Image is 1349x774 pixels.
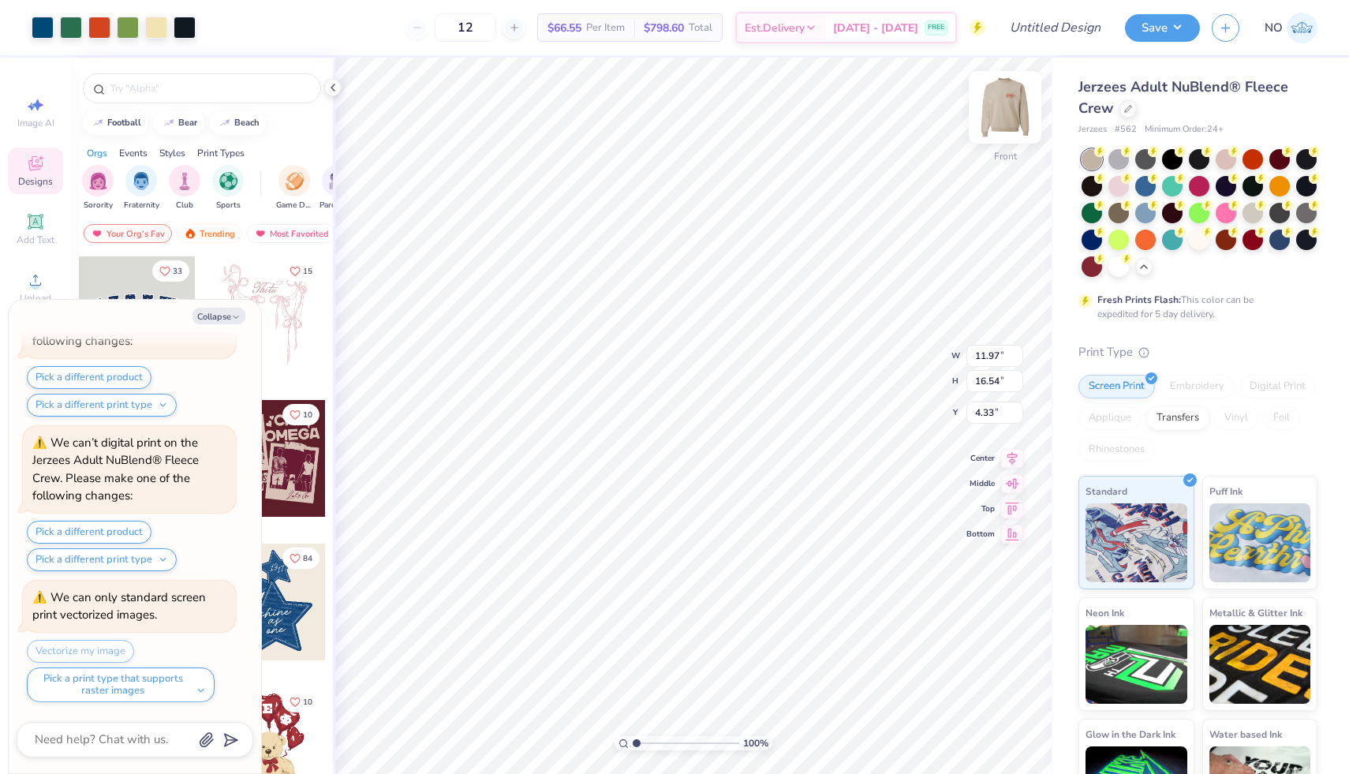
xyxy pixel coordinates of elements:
[1115,123,1137,136] span: # 562
[212,165,244,211] button: filter button
[586,20,625,36] span: Per Item
[234,118,260,127] div: beach
[119,146,148,160] div: Events
[107,118,141,127] div: football
[219,118,231,128] img: trend_line.gif
[282,548,319,569] button: Like
[91,228,103,239] img: most_fav.gif
[973,76,1037,139] img: Front
[303,555,312,563] span: 84
[133,172,150,190] img: Fraternity Image
[1078,438,1155,462] div: Rhinestones
[17,117,54,129] span: Image AI
[435,13,496,42] input: – –
[319,200,356,211] span: Parent's Weekend
[1214,406,1258,430] div: Vinyl
[84,224,172,243] div: Your Org's Fav
[282,691,319,712] button: Like
[1265,19,1283,37] span: NO
[1086,726,1175,742] span: Glow in the Dark Ink
[1078,406,1142,430] div: Applique
[87,146,107,160] div: Orgs
[176,200,193,211] span: Club
[1125,14,1200,42] button: Save
[1160,375,1235,398] div: Embroidery
[89,172,107,190] img: Sorority Image
[219,172,237,190] img: Sports Image
[184,228,196,239] img: trending.gif
[276,200,312,211] span: Game Day
[27,521,151,544] button: Pick a different product
[1146,406,1209,430] div: Transfers
[197,146,245,160] div: Print Types
[276,165,312,211] div: filter for Game Day
[210,111,267,135] button: beach
[32,589,206,623] div: We can only standard screen print vectorized images.
[177,224,242,243] div: Trending
[303,267,312,275] span: 15
[928,22,944,33] span: FREE
[154,111,204,135] button: bear
[124,165,159,211] div: filter for Fraternity
[1209,503,1311,582] img: Puff Ink
[92,118,104,128] img: trend_line.gif
[173,267,182,275] span: 33
[254,228,267,239] img: most_fav.gif
[743,736,768,750] span: 100 %
[20,292,51,305] span: Upload
[276,165,312,211] button: filter button
[303,698,312,706] span: 10
[83,111,148,135] button: football
[1209,604,1302,621] span: Metallic & Glitter Ink
[159,146,185,160] div: Styles
[689,20,712,36] span: Total
[1209,625,1311,704] img: Metallic & Glitter Ink
[282,260,319,282] button: Like
[1086,625,1187,704] img: Neon Ink
[82,165,114,211] button: filter button
[994,149,1017,163] div: Front
[27,366,151,389] button: Pick a different product
[329,172,347,190] img: Parent's Weekend Image
[319,165,356,211] button: filter button
[1209,483,1242,499] span: Puff Ink
[547,20,581,36] span: $66.55
[152,260,189,282] button: Like
[966,503,995,514] span: Top
[247,224,336,243] div: Most Favorited
[1097,294,1181,306] strong: Fresh Prints Flash:
[1078,375,1155,398] div: Screen Print
[1263,406,1300,430] div: Foil
[163,118,175,128] img: trend_line.gif
[286,172,304,190] img: Game Day Image
[1239,375,1316,398] div: Digital Print
[1097,293,1291,321] div: This color can be expedited for 5 day delivery.
[124,200,159,211] span: Fraternity
[1145,123,1224,136] span: Minimum Order: 24 +
[319,165,356,211] div: filter for Parent's Weekend
[966,453,995,464] span: Center
[169,165,200,211] div: filter for Club
[997,12,1113,43] input: Untitled Design
[27,548,177,571] button: Pick a different print type
[212,165,244,211] div: filter for Sports
[82,165,114,211] div: filter for Sorority
[282,404,319,425] button: Like
[1086,503,1187,582] img: Standard
[27,667,215,702] button: Pick a print type that supports raster images
[1287,13,1317,43] img: Nicolette Ober
[169,165,200,211] button: filter button
[109,80,311,96] input: Try "Alpha"
[27,394,177,417] button: Pick a different print type
[1265,13,1317,43] a: NO
[1078,123,1107,136] span: Jerzees
[966,478,995,489] span: Middle
[303,411,312,419] span: 10
[833,20,918,36] span: [DATE] - [DATE]
[1086,604,1124,621] span: Neon Ink
[1209,726,1282,742] span: Water based Ink
[32,435,199,504] div: We can’t digital print on the Jerzees Adult NuBlend® Fleece Crew. Please make one of the followin...
[1086,483,1127,499] span: Standard
[18,175,53,188] span: Designs
[84,200,113,211] span: Sorority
